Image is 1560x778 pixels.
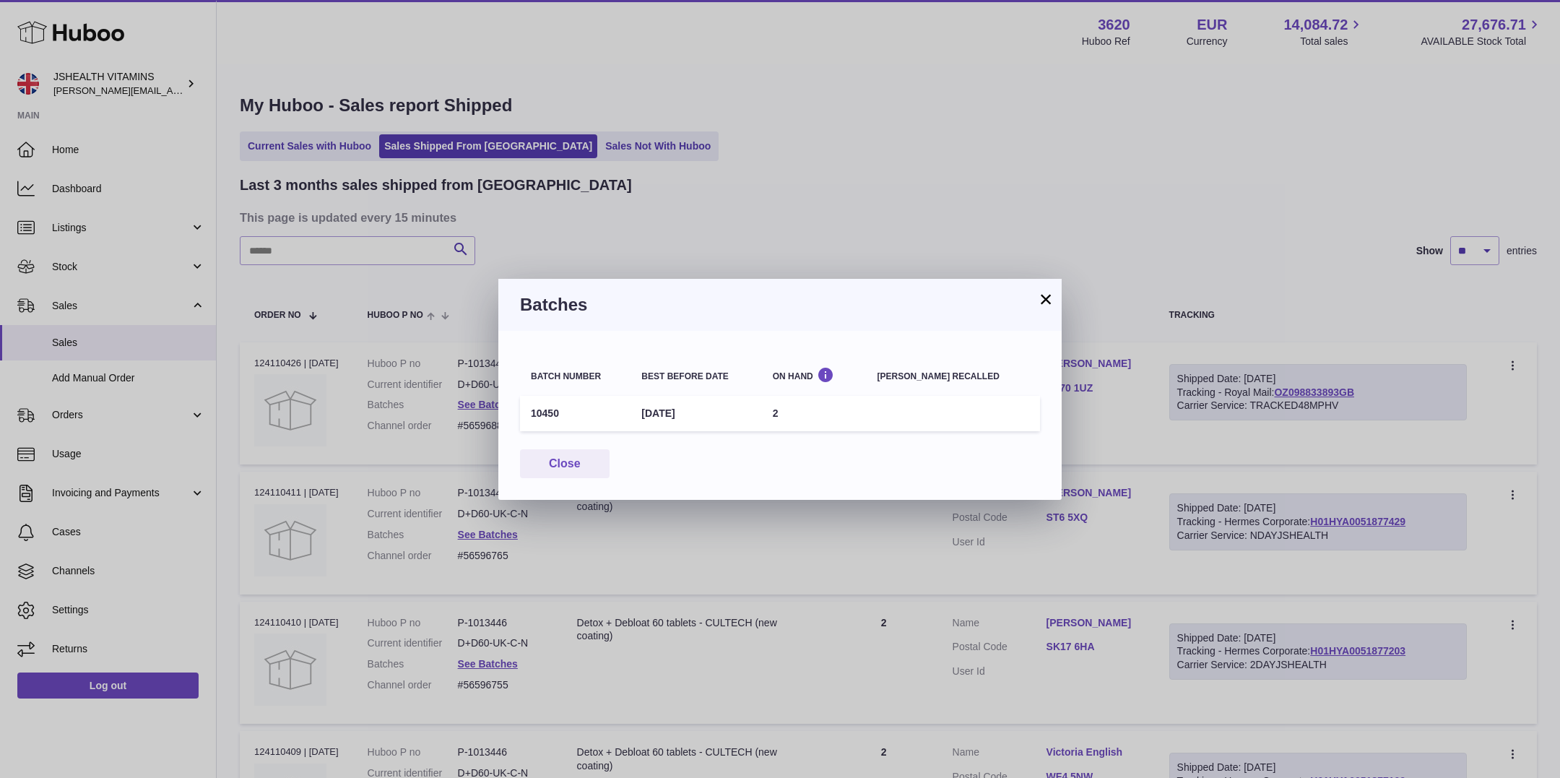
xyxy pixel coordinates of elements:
[877,372,1029,381] div: [PERSON_NAME] recalled
[630,396,761,431] td: [DATE]
[520,449,610,479] button: Close
[520,293,1040,316] h3: Batches
[762,396,867,431] td: 2
[520,396,630,431] td: 10450
[641,372,750,381] div: Best before date
[531,372,620,381] div: Batch number
[773,367,856,381] div: On Hand
[1037,290,1054,308] button: ×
